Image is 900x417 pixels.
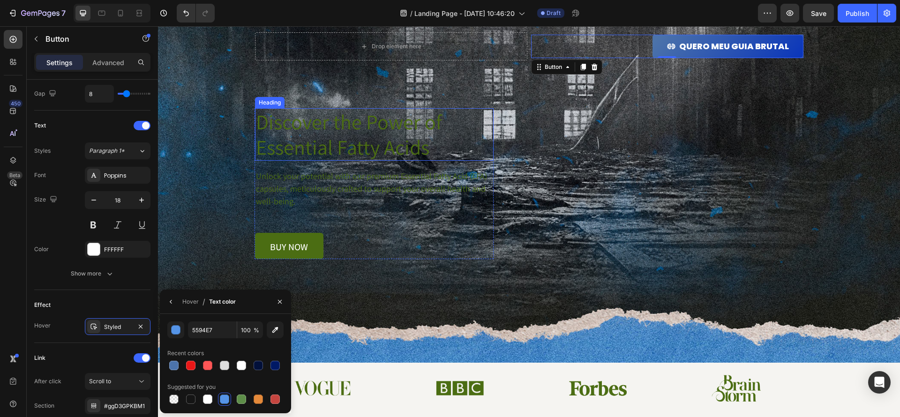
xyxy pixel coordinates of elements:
img: gempages_432750572815254551-87611b01-590f-4dcc-a9c6-971216515a09.png [277,351,326,372]
div: After click [34,377,61,386]
img: gempages_432750572815254551-385b9199-f943-46d9-a539-d2bdce719606.png [408,354,472,371]
div: Button [385,37,406,45]
div: #ggD3GPKBM1 [104,402,148,410]
p: Advanced [92,58,124,67]
p: Settings [46,58,73,67]
div: Hover [34,321,51,330]
div: Effect [34,301,51,309]
p: 7 [61,7,66,19]
span: / [202,296,205,307]
div: Text color [209,298,236,306]
div: Font [34,171,46,179]
div: Gap [34,88,58,100]
div: Undo/Redo [177,4,215,22]
p: Unlock your potential with our premium Essential Fatty Acid (EFA) capsules, meticulously crafted ... [98,143,334,181]
a: buy now [97,207,165,233]
input: Eg: FFFFFF [188,321,237,338]
div: Color [34,245,49,253]
div: Poppins [104,171,148,180]
button: 7 [4,4,70,22]
iframe: Design area [158,26,900,417]
div: Styles [34,147,51,155]
div: Suggested for you [167,383,216,391]
span: % [254,326,259,335]
div: Heading [99,72,125,81]
div: Hover [182,298,199,306]
div: 450 [9,100,22,107]
h1: Discover the Power of Essential Fatty Acids [97,82,336,134]
div: Size [34,194,59,206]
span: Save [811,9,826,17]
p: Button [45,33,125,45]
div: Styled [104,323,131,331]
button: Publish [838,4,877,22]
div: FFFFFF [104,246,148,254]
button: Show more [34,265,150,282]
div: Open Intercom Messenger [868,371,891,394]
button: Scroll to [85,373,150,390]
span: Scroll to [89,378,111,385]
span: Landing Page - [DATE] 10:46:20 [414,8,515,18]
button: Paragraph 1* [85,142,150,159]
div: Recent colors [167,349,204,357]
span: Draft [547,9,561,17]
div: Link [34,354,45,362]
div: Publish [846,8,869,18]
button: Save [803,4,834,22]
span: / [410,8,412,18]
span: Paragraph 1* [89,147,125,155]
div: Text [34,121,46,130]
p: buy now [112,216,150,225]
img: gempages_432750572815254551-dc4124ae-d69a-4f52-9342-fd6e04f1a8a0.png [135,354,193,369]
input: Auto [85,85,113,102]
div: Section [34,402,54,410]
div: Beta [7,171,22,179]
div: Show more [71,269,114,278]
img: gempages_432750572815254551-71ed4ced-0322-4426-9f3d-d21472cc8a0a.png [554,349,603,375]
